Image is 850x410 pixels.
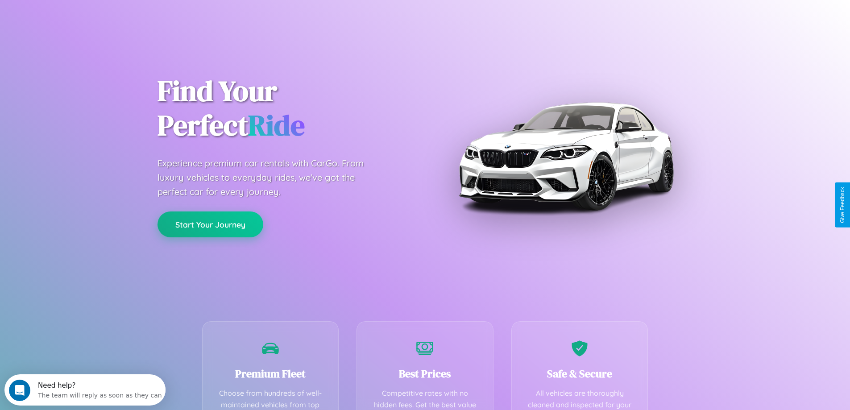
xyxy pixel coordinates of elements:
h1: Find Your Perfect [158,74,412,143]
span: Ride [248,106,305,145]
p: Experience premium car rentals with CarGo. From luxury vehicles to everyday rides, we've got the ... [158,156,381,199]
iframe: Intercom live chat discovery launcher [4,374,166,406]
button: Start Your Journey [158,211,263,237]
h3: Premium Fleet [216,366,325,381]
h3: Safe & Secure [525,366,634,381]
div: Give Feedback [839,187,846,223]
div: The team will reply as soon as they can [33,15,158,24]
iframe: Intercom live chat [9,380,30,401]
div: Need help? [33,8,158,15]
h3: Best Prices [370,366,480,381]
div: Open Intercom Messenger [4,4,166,28]
img: Premium BMW car rental vehicle [454,45,677,268]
